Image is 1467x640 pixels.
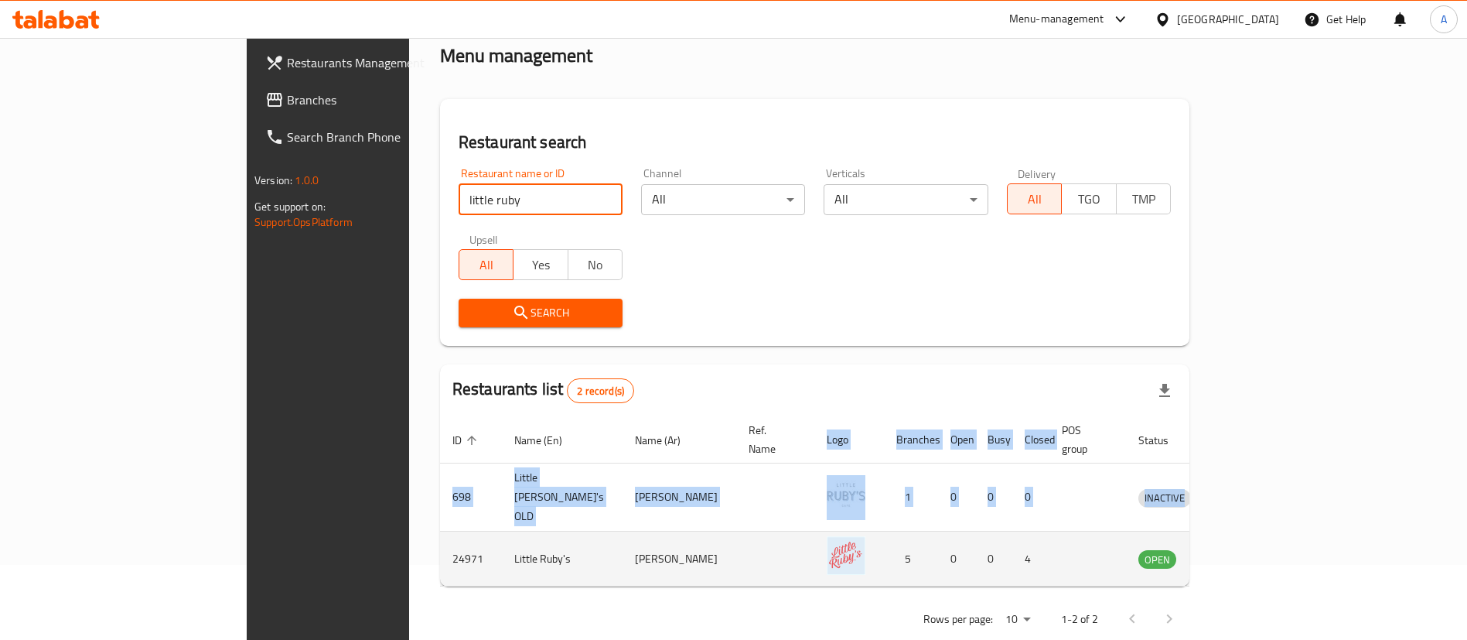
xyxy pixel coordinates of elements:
[1441,11,1447,28] span: A
[452,431,482,450] span: ID
[253,44,492,81] a: Restaurants Management
[254,212,353,232] a: Support.OpsPlatform
[1068,188,1110,210] span: TGO
[749,421,796,458] span: Ref. Name
[253,118,492,156] a: Search Branch Phone
[938,416,975,464] th: Open
[1061,183,1116,214] button: TGO
[938,464,975,532] td: 0
[466,254,507,276] span: All
[568,384,633,399] span: 2 record(s)
[254,170,292,190] span: Version:
[1018,168,1056,179] label: Delivery
[567,378,634,403] div: Total records count
[452,378,634,403] h2: Restaurants list
[975,416,1012,464] th: Busy
[623,464,736,532] td: [PERSON_NAME]
[923,610,993,629] p: Rows per page:
[1061,610,1098,629] p: 1-2 of 2
[1007,183,1062,214] button: All
[884,464,938,532] td: 1
[520,254,561,276] span: Yes
[1012,464,1049,532] td: 0
[513,249,568,280] button: Yes
[623,532,736,587] td: [PERSON_NAME]
[884,416,938,464] th: Branches
[254,197,326,217] span: Get support on:
[938,532,975,587] td: 0
[514,431,582,450] span: Name (En)
[1014,188,1056,210] span: All
[287,91,479,109] span: Branches
[1138,550,1176,569] div: OPEN
[440,43,592,68] h2: Menu management
[975,532,1012,587] td: 0
[1116,183,1171,214] button: TMP
[502,464,623,532] td: Little [PERSON_NAME]'s OLD
[827,536,865,575] img: Little Ruby's
[287,128,479,146] span: Search Branch Phone
[1138,489,1191,507] span: INACTIVE
[999,608,1036,631] div: Rows per page:
[459,184,623,215] input: Search for restaurant name or ID..
[1012,416,1049,464] th: Closed
[471,303,610,323] span: Search
[641,184,805,215] div: All
[568,249,623,280] button: No
[287,53,479,72] span: Restaurants Management
[440,416,1263,587] table: enhanced table
[459,299,623,327] button: Search
[635,431,701,450] span: Name (Ar)
[1146,372,1183,409] div: Export file
[814,416,884,464] th: Logo
[295,170,319,190] span: 1.0.0
[1012,532,1049,587] td: 4
[1062,421,1107,458] span: POS group
[459,249,513,280] button: All
[1123,188,1165,210] span: TMP
[975,464,1012,532] td: 0
[827,475,865,514] img: Little Ruby's OLD
[459,131,1171,154] h2: Restaurant search
[1009,10,1104,29] div: Menu-management
[824,184,988,215] div: All
[1177,11,1279,28] div: [GEOGRAPHIC_DATA]
[1138,431,1189,450] span: Status
[253,81,492,118] a: Branches
[502,532,623,587] td: Little Ruby's
[1138,551,1176,569] span: OPEN
[575,254,616,276] span: No
[469,234,498,245] label: Upsell
[884,532,938,587] td: 5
